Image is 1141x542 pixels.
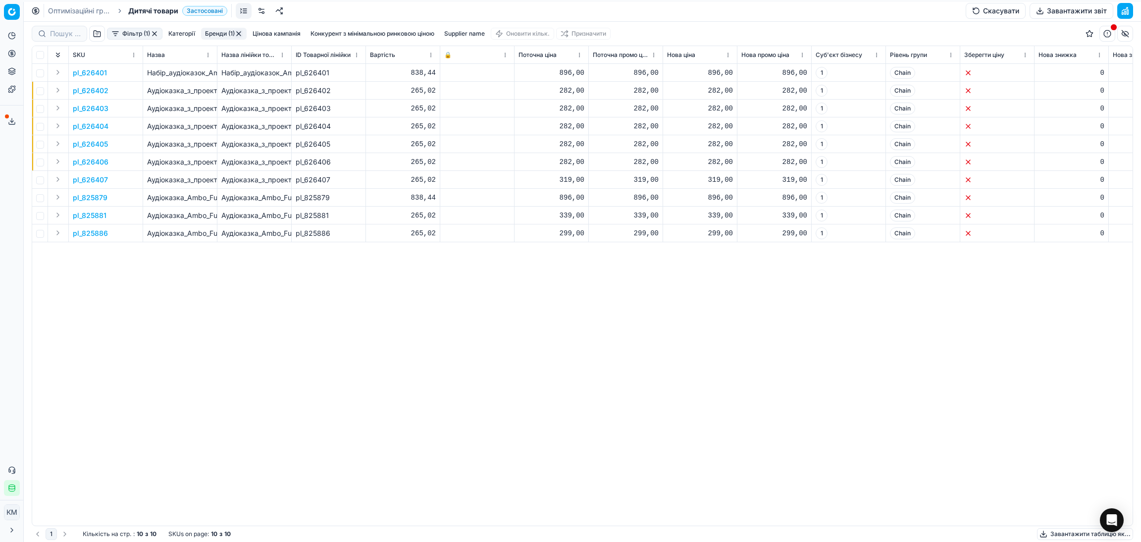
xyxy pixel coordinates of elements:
div: 896,00 [667,193,733,203]
div: 265,02 [370,228,436,238]
div: pl_626401 [296,68,362,78]
button: Призначити [556,28,611,40]
div: 0 [1038,157,1104,167]
span: Chain [890,210,915,221]
p: pl_825881 [73,211,106,220]
span: SKU [73,51,85,59]
button: pl_626405 [73,139,108,149]
div: pl_626403 [296,104,362,113]
span: Суб'єкт бізнесу [816,51,862,59]
div: 299,00 [667,228,733,238]
div: 896,00 [741,68,807,78]
p: Аудіоказка_Ambo_Funtamin_Джек_і_бобове_стебло_з_проєктором_(AF6339JB) [147,228,213,238]
p: Аудіоказка_з_проектором_Ambo_Funtamin_Лисеня_та_виноград_(AF6339FG) [147,175,213,185]
button: pl_825886 [73,228,108,238]
span: 1 [816,103,828,114]
div: 0 [1038,175,1104,185]
div: Аудіоказка_Ambo_Funtamin_Білосніжка_з_проєктором_(AF6339SN) [221,211,287,220]
span: 1 [816,227,828,239]
div: 896,00 [593,68,659,78]
div: 838,44 [370,193,436,203]
div: pl_626406 [296,157,362,167]
div: 299,00 [741,228,807,238]
button: pl_626404 [73,121,108,131]
div: Аудіоказка_Ambo_Funtamin_Джек_і_бобове_стебло_з_проєктором_(AF6339JB) [221,228,287,238]
div: 339,00 [593,211,659,220]
div: 282,00 [667,157,733,167]
button: Supplier name [440,28,489,40]
div: pl_626405 [296,139,362,149]
div: 319,00 [519,175,584,185]
strong: з [219,530,222,538]
div: 282,00 [667,86,733,96]
div: pl_825886 [296,228,362,238]
span: Назва [147,51,165,59]
span: 1 [816,156,828,168]
button: Expand [52,227,64,239]
button: Go to next page [59,528,71,540]
p: Аудіоказка_з_проектором_Ambo_Funtamin_Міське_та_сільське_мишеня_(AF6339CC) [147,121,213,131]
span: SKUs on page : [168,530,209,538]
span: Рівень групи [890,51,927,59]
p: pl_626406 [73,157,108,167]
div: 896,00 [593,193,659,203]
div: 282,00 [593,121,659,131]
p: Аудіоказка_з_проектором_Ambo_Funtamin_Лев_та_мишеня_(AF6339LM) [147,139,213,149]
div: 319,00 [741,175,807,185]
div: 265,02 [370,104,436,113]
div: 282,00 [519,121,584,131]
div: pl_626404 [296,121,362,131]
button: pl_626403 [73,104,108,113]
div: 282,00 [667,121,733,131]
div: 282,00 [741,157,807,167]
div: 0 [1038,121,1104,131]
span: Нова промо ціна [741,51,789,59]
p: pl_626407 [73,175,108,185]
div: Open Intercom Messenger [1100,508,1124,532]
button: 1 [46,528,57,540]
strong: 10 [211,530,217,538]
div: pl_626407 [296,175,362,185]
span: Нова ціна [667,51,695,59]
div: 319,00 [593,175,659,185]
button: Expand [52,120,64,132]
div: 896,00 [519,193,584,203]
button: Expand [52,138,64,150]
div: 282,00 [519,104,584,113]
input: Пошук по SKU або назві [50,29,81,39]
span: Chain [890,85,915,97]
div: 896,00 [667,68,733,78]
div: 282,00 [667,139,733,149]
span: 1 [816,174,828,186]
span: Поточна ціна [519,51,557,59]
div: 0 [1038,86,1104,96]
button: Завантажити таблицю як... [1037,528,1133,540]
button: Конкурент з мінімальною ринковою ціною [307,28,438,40]
div: 282,00 [593,104,659,113]
button: Бренди (1) [201,28,247,40]
span: Кількість на стр. [83,530,131,538]
p: Аудіоказка_Ambo_Funtamin_Білосніжка_з_проєктором_(AF6339SN) [147,211,213,220]
span: Дитячі товари [128,6,178,16]
span: Нова знижка [1038,51,1077,59]
button: КM [4,504,20,520]
div: 0 [1038,104,1104,113]
div: 265,02 [370,139,436,149]
span: Chain [890,138,915,150]
span: 1 [816,138,828,150]
span: Chain [890,156,915,168]
span: 1 [816,120,828,132]
button: Expand [52,84,64,96]
span: Поточна промо ціна [593,51,649,59]
div: 339,00 [667,211,733,220]
p: Аудіоказка_з_проектором_Ambo_Funtamin_Вовк_у_овечій_шкурі_(AF6339WS) [147,104,213,113]
div: 339,00 [741,211,807,220]
button: Фільтр (1) [107,28,162,40]
span: 1 [816,210,828,221]
div: 265,02 [370,121,436,131]
button: Категорії [164,28,199,40]
button: Expand all [52,49,64,61]
div: Аудіоказка_з_проектором_Ambo_Funtamin_Черепаха_та_заєць_(AF6339TH) [221,157,287,167]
